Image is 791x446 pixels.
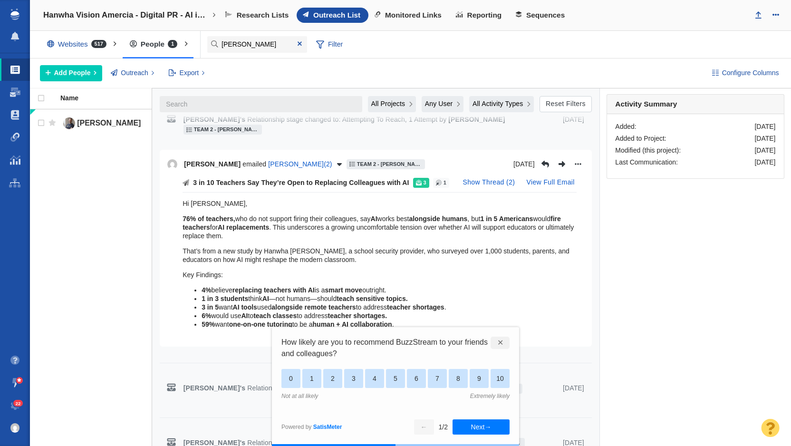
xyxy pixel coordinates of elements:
button: Add People [40,65,102,81]
div: 10 [491,369,510,388]
div: 0 [281,369,300,388]
a: Reporting [450,8,510,23]
div: [DATE] [754,122,775,131]
div: Added to Project: [615,134,754,143]
div: 1 [302,369,321,388]
button: ← [414,419,434,435]
h4: Hanwha Vision Amercia - Digital PR - AI in Education: The Growing Debate Across Generations and D... [43,10,210,20]
span: How likely are you to recommend BuzzStream to your friends and colleagues? [281,337,491,359]
span: Reporting [467,11,502,19]
div: 1 / 2 [439,423,448,431]
div: 3 [344,369,363,388]
div: ✕ [491,337,510,349]
div: Websites [40,33,118,55]
input: Search [207,36,307,53]
span: [PERSON_NAME] [77,119,141,127]
div: 7 [428,369,447,388]
div: 6 [407,369,426,388]
span: 22 [13,400,23,407]
button: Export [163,65,210,81]
img: f969a929550c49b0f71394cf79ab7d2e [10,423,20,433]
img: buzzstream_logo_iconsimple.png [10,9,19,20]
div: 2 [323,369,342,388]
div: 5 [386,369,405,388]
a: [PERSON_NAME] [60,115,210,132]
h6: Activity Summary [607,95,784,114]
span: Sequences [526,11,565,19]
span: Research Lists [237,11,289,19]
div: [DATE] [754,134,775,143]
a: Sequences [510,8,573,23]
div: Extremely likely [470,392,510,400]
span: Filter [310,36,348,54]
div: Added: [615,122,754,131]
button: Configure Columns [706,65,784,81]
a: Outreach List [297,8,368,23]
button: Outreach [106,65,160,81]
span: Add People [54,68,91,78]
a: Monitored Links [368,8,450,23]
a: SatisMeter [313,424,342,430]
span: Outreach [121,68,148,78]
span: Outreach List [313,11,360,19]
div: Not at all likely [281,392,318,400]
div: 8 [449,369,468,388]
a: Research Lists [219,8,297,23]
span: Export [180,68,199,78]
div: Modified (this project): [615,146,754,155]
div: 4 [365,369,384,388]
div: 9 [470,369,489,388]
div: Last Communication: [615,158,754,166]
span: Configure Columns [722,68,779,78]
span: Monitored Links [385,11,442,19]
div: Powered by [281,423,342,431]
div: [DATE] [754,146,775,155]
div: [DATE] [754,158,775,166]
a: Name [60,95,218,103]
div: Name [60,95,218,101]
span: 517 [91,40,106,48]
button: Next→ [453,419,510,435]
